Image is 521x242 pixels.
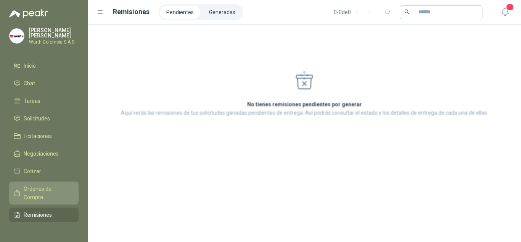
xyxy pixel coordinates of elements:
[24,114,50,123] span: Solicitudes
[506,3,514,11] span: 1
[24,132,52,140] span: Licitaciones
[113,6,150,17] h1: Remisiones
[404,9,410,15] span: search
[9,164,79,179] a: Cotizar
[9,208,79,222] a: Remisiones
[24,62,36,70] span: Inicio
[9,182,79,205] a: Órdenes de Compra
[29,40,79,44] p: Wurth Colombia S.A.S
[24,149,59,158] span: Negociaciones
[24,79,35,88] span: Chat
[9,58,79,73] a: Inicio
[24,185,71,201] span: Órdenes de Compra
[9,146,79,161] a: Negociaciones
[203,6,241,19] a: Generadas
[24,97,40,105] span: Tareas
[9,129,79,143] a: Licitaciones
[160,6,200,19] a: Pendientes
[24,211,52,219] span: Remisiones
[9,94,79,108] a: Tareas
[498,5,512,19] button: 1
[29,28,79,38] p: [PERSON_NAME] [PERSON_NAME]
[9,111,79,126] a: Solicitudes
[9,9,48,18] img: Logo peakr
[24,167,41,175] span: Cotizar
[10,29,24,43] img: Company Logo
[334,6,375,18] div: 0 - 0 de 0
[9,76,79,91] a: Chat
